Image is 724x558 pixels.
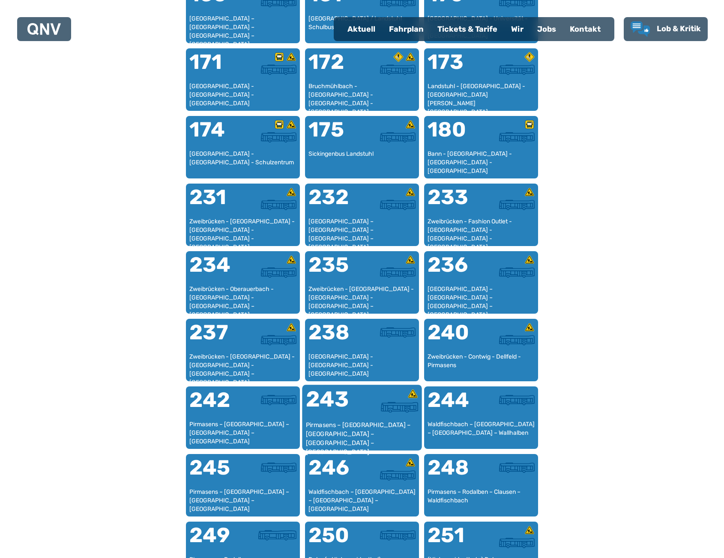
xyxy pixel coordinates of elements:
[428,525,481,556] div: 251
[428,15,535,40] div: [GEOGRAPHIC_DATA] - Universität - [GEOGRAPHIC_DATA] - [GEOGRAPHIC_DATA]
[380,132,416,142] img: Überlandbus
[189,82,296,107] div: [GEOGRAPHIC_DATA] - [GEOGRAPHIC_DATA] - [GEOGRAPHIC_DATA]
[261,463,296,473] img: Überlandbus
[499,132,535,142] img: Überlandbus
[308,150,416,175] div: Sickingenbus Landstuhl
[380,200,416,210] img: Überlandbus
[428,488,535,513] div: Pirmasens – Rodalben – Clausen – Waldfischbach
[381,402,418,413] img: Überlandbus
[308,525,362,556] div: 250
[308,353,416,378] div: [GEOGRAPHIC_DATA] - [GEOGRAPHIC_DATA] - [GEOGRAPHIC_DATA]
[380,470,416,481] img: Überlandbus
[308,15,416,40] div: [GEOGRAPHIC_DATA] / Landstuhl Schulbus
[189,119,243,150] div: 174
[189,285,296,310] div: Zweibrücken - Oberauerbach - [GEOGRAPHIC_DATA] - [GEOGRAPHIC_DATA] – [GEOGRAPHIC_DATA]
[261,395,296,405] img: Überlandbus
[308,488,416,513] div: Waldfischbach – [GEOGRAPHIC_DATA] – [GEOGRAPHIC_DATA] – [GEOGRAPHIC_DATA]
[631,21,701,37] a: Lob & Kritik
[428,187,481,218] div: 233
[499,267,535,278] img: Überlandbus
[189,15,296,40] div: [GEOGRAPHIC_DATA] – [GEOGRAPHIC_DATA] – [GEOGRAPHIC_DATA] – [GEOGRAPHIC_DATA] – [GEOGRAPHIC_DATA]...
[261,200,296,210] img: Überlandbus
[308,119,362,150] div: 175
[189,525,243,556] div: 249
[261,267,296,278] img: Überlandbus
[189,255,243,285] div: 234
[27,21,61,38] a: QNV Logo
[499,395,535,405] img: Überlandbus
[189,390,243,421] div: 242
[428,420,535,445] div: Waldfischbach – [GEOGRAPHIC_DATA] – [GEOGRAPHIC_DATA] – Wallhalben
[499,65,535,75] img: Überlandbus
[308,322,362,353] div: 238
[258,530,296,540] img: Stadtbus
[657,24,701,33] span: Lob & Kritik
[380,327,416,338] img: Überlandbus
[189,488,296,513] div: Pirmasens – [GEOGRAPHIC_DATA] – [GEOGRAPHIC_DATA] – [GEOGRAPHIC_DATA]
[189,420,296,445] div: Pirmasens – [GEOGRAPHIC_DATA] – [GEOGRAPHIC_DATA] – [GEOGRAPHIC_DATA]
[504,18,530,40] a: Wir
[428,52,481,83] div: 173
[261,132,296,142] img: Überlandbus
[308,457,362,488] div: 246
[380,65,416,75] img: Überlandbus
[428,285,535,310] div: [GEOGRAPHIC_DATA] – [GEOGRAPHIC_DATA] – [GEOGRAPHIC_DATA] – [GEOGRAPHIC_DATA]
[261,65,296,75] img: Überlandbus
[189,217,296,243] div: Zweibrücken - [GEOGRAPHIC_DATA] - [GEOGRAPHIC_DATA] - [GEOGRAPHIC_DATA] - [GEOGRAPHIC_DATA] - [GE...
[306,421,419,447] div: Pirmasens – [GEOGRAPHIC_DATA] – [GEOGRAPHIC_DATA] – [GEOGRAPHIC_DATA] – [GEOGRAPHIC_DATA]
[27,23,61,35] img: QNV Logo
[308,217,416,243] div: [GEOGRAPHIC_DATA] – [GEOGRAPHIC_DATA] – [GEOGRAPHIC_DATA] – [GEOGRAPHIC_DATA] – [GEOGRAPHIC_DATA]
[530,18,563,40] a: Jobs
[308,82,416,107] div: Bruchmühlbach - [GEOGRAPHIC_DATA] - [GEOGRAPHIC_DATA] - [GEOGRAPHIC_DATA] - [GEOGRAPHIC_DATA]
[499,200,535,210] img: Überlandbus
[189,457,243,488] div: 245
[428,255,481,285] div: 236
[308,187,362,218] div: 232
[499,335,535,345] img: Überlandbus
[308,285,416,310] div: Zweibrücken - [GEOGRAPHIC_DATA] - [GEOGRAPHIC_DATA] - [GEOGRAPHIC_DATA] – [GEOGRAPHIC_DATA]
[428,150,535,175] div: Bann - [GEOGRAPHIC_DATA] - [GEOGRAPHIC_DATA] - [GEOGRAPHIC_DATA]
[189,52,243,83] div: 171
[189,353,296,378] div: Zweibrücken - [GEOGRAPHIC_DATA] - [GEOGRAPHIC_DATA] - [GEOGRAPHIC_DATA] – [GEOGRAPHIC_DATA]
[308,255,362,285] div: 235
[382,18,431,40] a: Fahrplan
[428,322,481,353] div: 240
[563,18,607,40] a: Kontakt
[189,322,243,353] div: 237
[428,119,481,150] div: 180
[428,82,535,107] div: Landstuhl - [GEOGRAPHIC_DATA] - [GEOGRAPHIC_DATA][PERSON_NAME][GEOGRAPHIC_DATA]
[431,18,504,40] a: Tickets & Tarife
[499,463,535,473] img: Überlandbus
[380,267,416,278] img: Überlandbus
[428,390,481,421] div: 244
[308,52,362,83] div: 172
[341,18,382,40] a: Aktuell
[428,353,535,378] div: Zweibrücken - Contwig - Dellfeld - Pirmasens
[189,187,243,218] div: 231
[189,150,296,175] div: [GEOGRAPHIC_DATA] - [GEOGRAPHIC_DATA] - Schulzentrum
[261,335,296,345] img: Überlandbus
[428,457,481,488] div: 248
[306,389,362,421] div: 243
[499,538,535,548] img: Überlandbus
[428,217,535,243] div: Zweibrücken - Fashion Outlet - [GEOGRAPHIC_DATA] - [GEOGRAPHIC_DATA] - [GEOGRAPHIC_DATA]
[380,530,416,540] img: Überlandbus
